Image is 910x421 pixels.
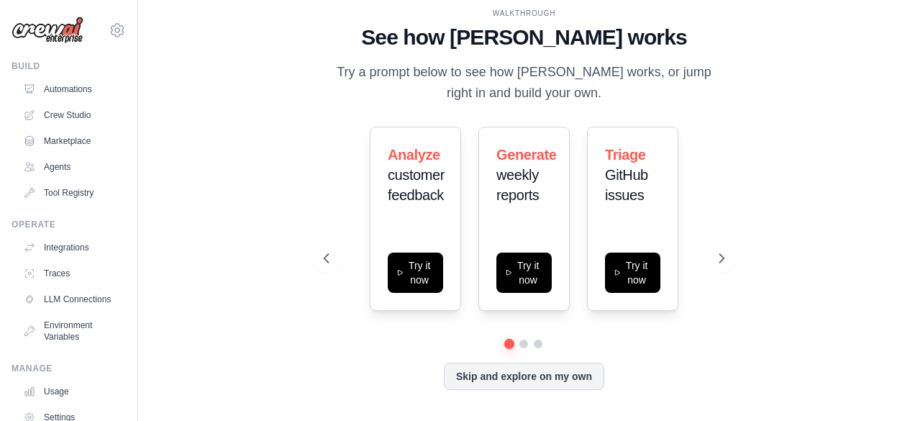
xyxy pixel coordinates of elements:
[17,288,126,311] a: LLM Connections
[17,236,126,259] a: Integrations
[388,167,445,203] span: customer feedback
[605,167,648,203] span: GitHub issues
[444,363,604,390] button: Skip and explore on my own
[17,130,126,153] a: Marketplace
[496,147,557,163] span: Generate
[496,167,539,203] span: weekly reports
[17,104,126,127] a: Crew Studio
[12,60,126,72] div: Build
[496,253,552,293] button: Try it now
[605,147,646,163] span: Triage
[388,253,443,293] button: Try it now
[17,380,126,403] a: Usage
[388,147,440,163] span: Analyze
[17,262,126,285] a: Traces
[324,8,724,19] div: WALKTHROUGH
[324,62,724,104] p: Try a prompt below to see how [PERSON_NAME] works, or jump right in and build your own.
[17,78,126,101] a: Automations
[17,181,126,204] a: Tool Registry
[324,24,724,50] h1: See how [PERSON_NAME] works
[12,219,126,230] div: Operate
[12,363,126,374] div: Manage
[605,253,660,293] button: Try it now
[17,155,126,178] a: Agents
[12,17,83,44] img: Logo
[17,314,126,348] a: Environment Variables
